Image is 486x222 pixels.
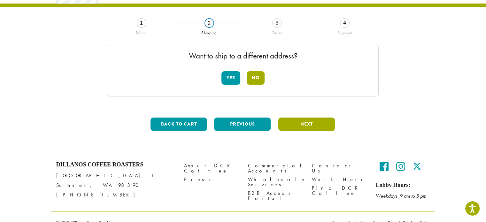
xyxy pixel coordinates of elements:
[312,184,366,197] a: Find DCR Coffee
[150,118,207,131] button: Back to cart
[311,28,379,35] div: Payment
[247,71,265,85] button: No
[184,161,238,175] a: About DCR Coffee
[248,175,302,189] a: Wholesale Services
[376,193,426,199] em: Weekdays 9 am to 5 pm
[312,161,366,175] a: Contact Us
[248,161,302,175] a: Commercial Accounts
[278,118,335,131] button: Next
[108,28,175,35] div: Billing
[184,175,238,184] a: Press
[114,52,372,60] p: Want to ship to a different address?
[221,71,240,85] button: Yes
[243,28,311,35] div: Order
[56,161,174,168] h4: Dillanos Coffee Roasters
[214,118,271,131] button: Previous
[175,28,243,35] div: Shipping
[376,182,430,189] h5: Lobby Hours:
[312,175,366,184] a: Work Here
[137,18,146,28] div: 1
[248,189,302,203] a: B2B Access Portal
[340,18,350,28] div: 4
[56,171,174,200] p: [GEOGRAPHIC_DATA] E Sumner, WA 98390 [PHONE_NUMBER]
[204,18,214,28] div: 2
[272,18,282,28] div: 3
